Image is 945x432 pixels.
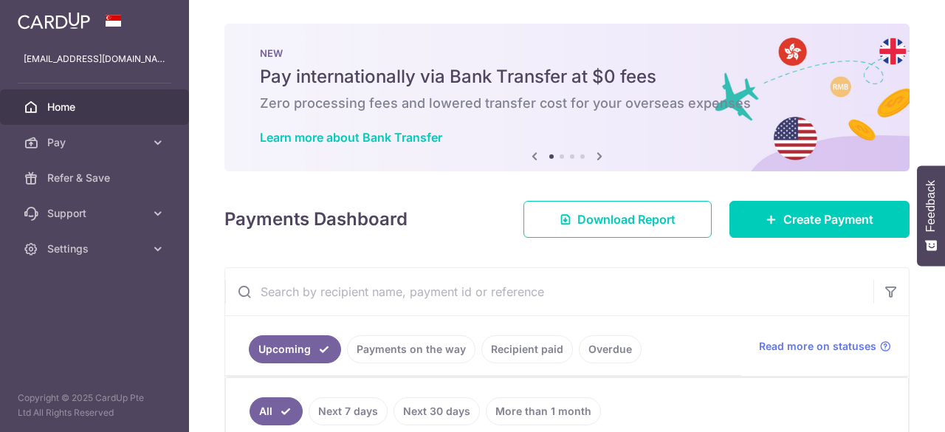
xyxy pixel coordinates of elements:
[523,201,712,238] a: Download Report
[394,397,480,425] a: Next 30 days
[347,335,475,363] a: Payments on the way
[481,335,573,363] a: Recipient paid
[309,397,388,425] a: Next 7 days
[729,201,910,238] a: Create Payment
[47,100,145,114] span: Home
[260,130,442,145] a: Learn more about Bank Transfer
[579,335,642,363] a: Overdue
[18,12,90,30] img: CardUp
[783,210,873,228] span: Create Payment
[917,165,945,266] button: Feedback - Show survey
[224,24,910,171] img: Bank transfer banner
[260,47,874,59] p: NEW
[47,206,145,221] span: Support
[24,52,165,66] p: [EMAIL_ADDRESS][DOMAIN_NAME]
[249,335,341,363] a: Upcoming
[47,135,145,150] span: Pay
[260,95,874,112] h6: Zero processing fees and lowered transfer cost for your overseas expenses
[224,206,408,233] h4: Payments Dashboard
[577,210,676,228] span: Download Report
[759,339,891,354] a: Read more on statuses
[47,171,145,185] span: Refer & Save
[47,241,145,256] span: Settings
[759,339,876,354] span: Read more on statuses
[250,397,303,425] a: All
[486,397,601,425] a: More than 1 month
[924,180,938,232] span: Feedback
[225,268,873,315] input: Search by recipient name, payment id or reference
[260,65,874,89] h5: Pay internationally via Bank Transfer at $0 fees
